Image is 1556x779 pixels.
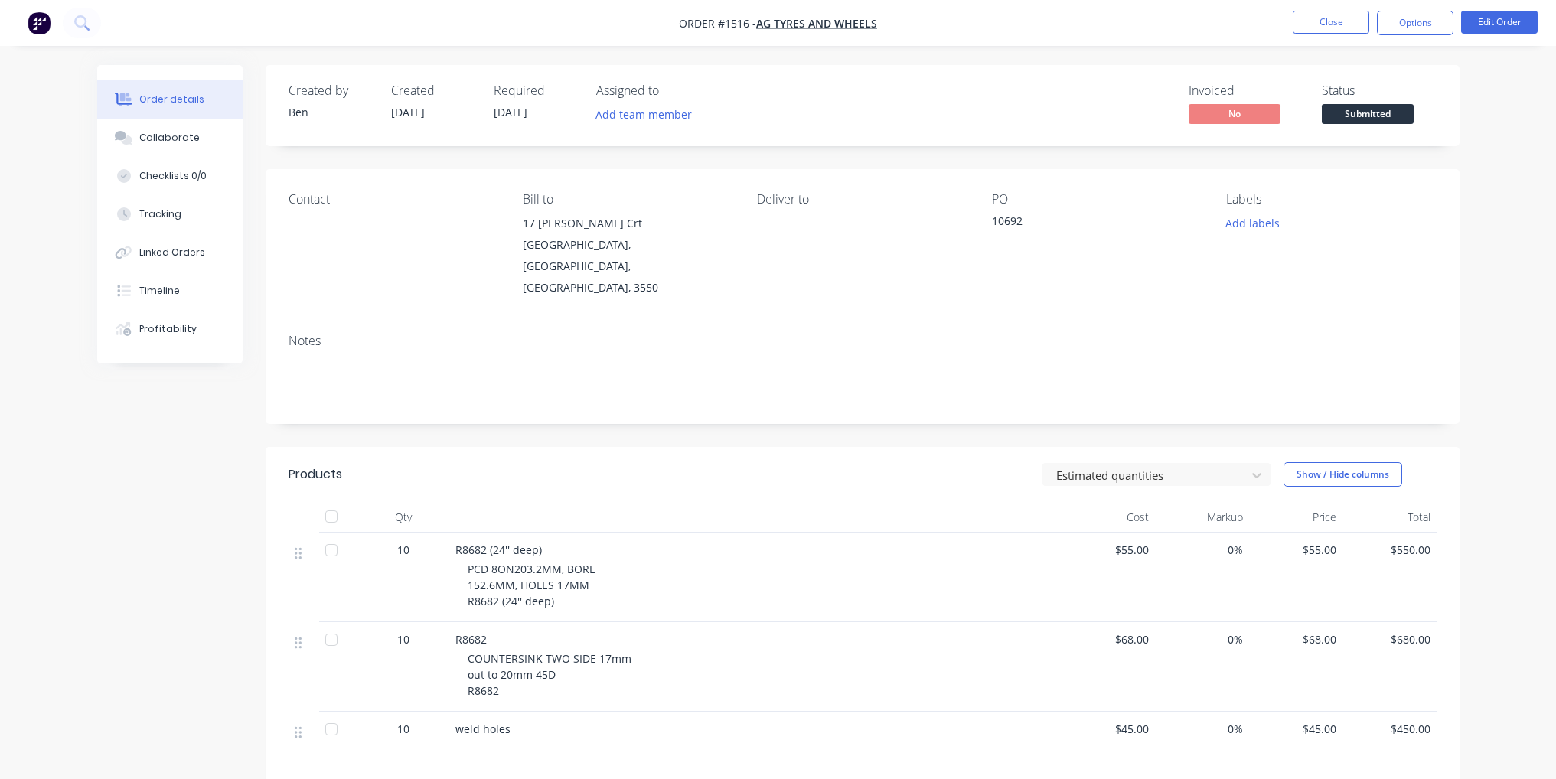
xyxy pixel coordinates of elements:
[1322,104,1414,127] button: Submitted
[1249,502,1343,533] div: Price
[357,502,449,533] div: Qty
[596,104,700,125] button: Add team member
[523,213,732,298] div: 17 [PERSON_NAME] Crt[GEOGRAPHIC_DATA], [GEOGRAPHIC_DATA], [GEOGRAPHIC_DATA], 3550
[679,16,756,31] span: Order #1516 -
[1161,631,1243,647] span: 0%
[494,105,527,119] span: [DATE]
[139,169,207,183] div: Checklists 0/0
[1349,721,1430,737] span: $450.00
[289,192,498,207] div: Contact
[97,157,243,195] button: Checklists 0/0
[397,542,409,558] span: 10
[97,310,243,348] button: Profitability
[523,213,732,234] div: 17 [PERSON_NAME] Crt
[1068,631,1150,647] span: $68.00
[1349,631,1430,647] span: $680.00
[1189,104,1280,123] span: No
[397,631,409,647] span: 10
[757,192,967,207] div: Deliver to
[139,246,205,259] div: Linked Orders
[1342,502,1437,533] div: Total
[1161,721,1243,737] span: 0%
[97,195,243,233] button: Tracking
[391,105,425,119] span: [DATE]
[1161,542,1243,558] span: 0%
[391,83,475,98] div: Created
[523,234,732,298] div: [GEOGRAPHIC_DATA], [GEOGRAPHIC_DATA], [GEOGRAPHIC_DATA], 3550
[523,192,732,207] div: Bill to
[1068,721,1150,737] span: $45.00
[97,80,243,119] button: Order details
[455,722,511,736] span: weld holes
[397,721,409,737] span: 10
[587,104,700,125] button: Add team member
[1068,542,1150,558] span: $55.00
[455,543,542,557] span: R8682 (24'' deep)
[289,83,373,98] div: Created by
[1255,721,1337,737] span: $45.00
[139,207,181,221] div: Tracking
[1322,83,1437,98] div: Status
[992,192,1202,207] div: PO
[97,272,243,310] button: Timeline
[1293,11,1369,34] button: Close
[1349,542,1430,558] span: $550.00
[1284,462,1402,487] button: Show / Hide columns
[1461,11,1538,34] button: Edit Order
[1322,104,1414,123] span: Submitted
[139,93,204,106] div: Order details
[468,562,595,608] span: PCD 8ON203.2MM, BORE 152.6MM, HOLES 17MM R8682 (24'' deep)
[1255,542,1337,558] span: $55.00
[289,334,1437,348] div: Notes
[468,651,631,698] span: COUNTERSINK TWO SIDE 17mm out to 20mm 45D R8682
[1155,502,1249,533] div: Markup
[1062,502,1156,533] div: Cost
[97,119,243,157] button: Collaborate
[1377,11,1453,35] button: Options
[756,16,877,31] a: AG Tyres and Wheels
[992,213,1183,234] div: 10692
[139,284,180,298] div: Timeline
[1189,83,1303,98] div: Invoiced
[1226,192,1436,207] div: Labels
[455,632,487,647] span: R8682
[139,322,197,336] div: Profitability
[1218,213,1288,233] button: Add labels
[97,233,243,272] button: Linked Orders
[1255,631,1337,647] span: $68.00
[28,11,51,34] img: Factory
[596,83,749,98] div: Assigned to
[494,83,578,98] div: Required
[289,465,342,484] div: Products
[139,131,200,145] div: Collaborate
[289,104,373,120] div: Ben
